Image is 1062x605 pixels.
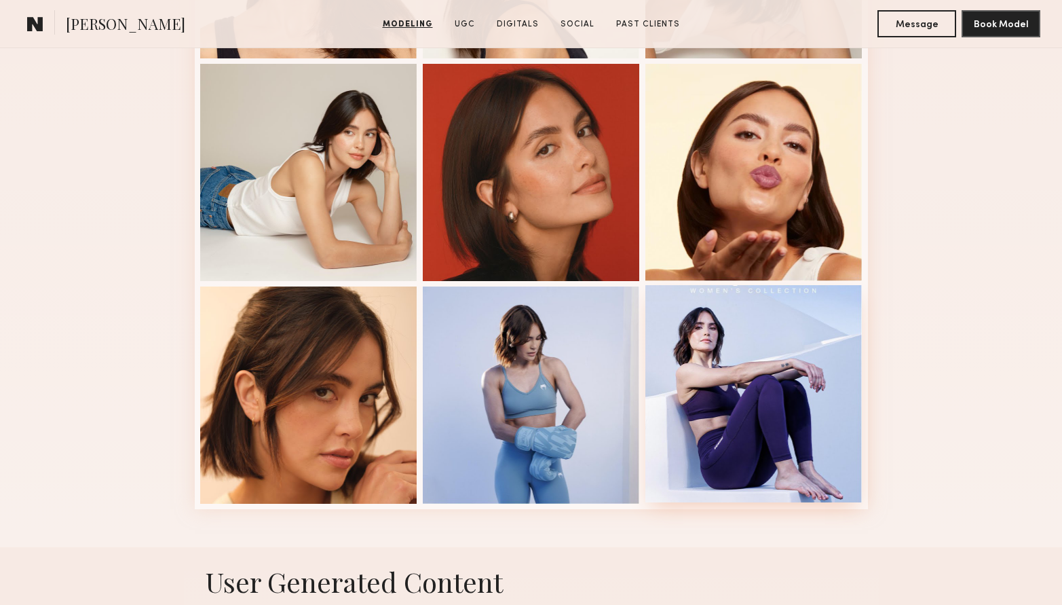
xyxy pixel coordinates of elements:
a: Digitals [491,18,544,31]
a: Book Model [962,18,1040,29]
a: UGC [449,18,480,31]
button: Message [877,10,956,37]
h1: User Generated Content [184,564,879,600]
a: Modeling [377,18,438,31]
a: Past Clients [611,18,685,31]
a: Social [555,18,600,31]
span: [PERSON_NAME] [66,14,185,37]
button: Book Model [962,10,1040,37]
